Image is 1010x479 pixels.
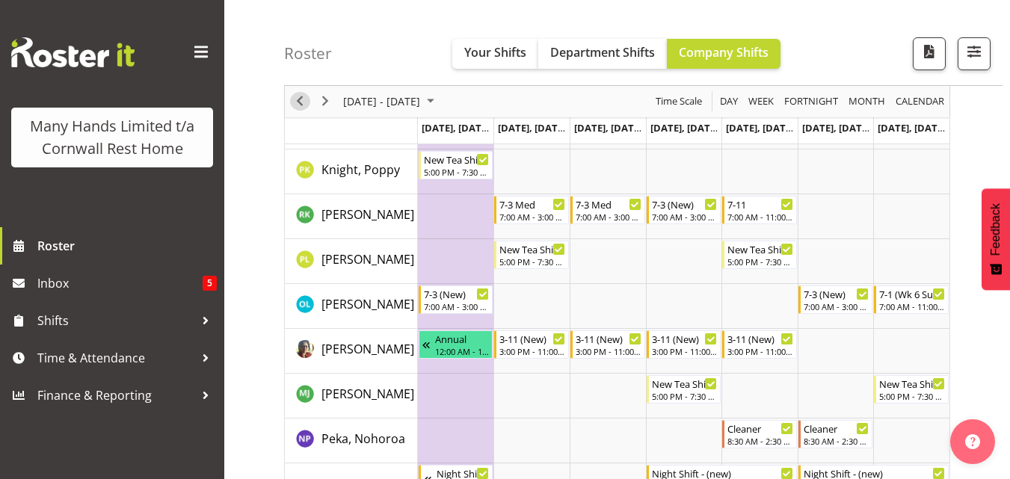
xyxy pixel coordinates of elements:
div: 7:00 AM - 11:00 AM [727,211,793,223]
span: Fortnight [783,93,840,111]
div: 8:30 AM - 2:30 PM [804,435,869,447]
span: Finance & Reporting [37,384,194,407]
td: Knight, Poppy resource [285,149,418,194]
div: Lovett, Olivia"s event - 7-3 (New) Begin From Monday, November 3, 2025 at 7:00:00 AM GMT+13:00 En... [419,285,493,314]
div: New Tea Shift [424,152,490,167]
span: [PERSON_NAME] [321,386,414,402]
div: November 03 - 09, 2025 [338,86,443,117]
div: 7-3 Med [576,197,641,211]
div: Luman, Lani"s event - 3-11 (New) Begin From Friday, November 7, 2025 at 3:00:00 PM GMT+13:00 Ends... [722,330,797,359]
td: Lategan, Penelope resource [285,239,418,284]
span: Your Shifts [464,44,526,61]
button: Feedback - Show survey [982,188,1010,290]
div: 7-3 (New) [804,286,869,301]
div: 12:00 AM - 11:59 PM [435,345,490,357]
div: previous period [287,86,312,117]
div: 3:00 PM - 11:00 PM [576,345,641,357]
button: November 2025 [341,93,441,111]
div: Lategan, Penelope"s event - New Tea Shift Begin From Friday, November 7, 2025 at 5:00:00 PM GMT+1... [722,241,797,269]
button: Fortnight [782,93,841,111]
div: Annual [435,331,490,346]
img: help-xxl-2.png [965,434,980,449]
span: [DATE], [DATE] [878,121,946,135]
div: Kumar, Renu"s event - 7-3 Med Begin From Wednesday, November 5, 2025 at 7:00:00 AM GMT+13:00 Ends... [570,196,645,224]
div: 5:00 PM - 7:30 PM [727,256,793,268]
div: New Tea Shift [652,376,718,391]
div: 7:00 AM - 3:00 PM [499,211,565,223]
span: 5 [203,276,217,291]
div: 5:00 PM - 7:30 PM [499,256,565,268]
img: Rosterit website logo [11,37,135,67]
div: 7:00 AM - 3:00 PM [576,211,641,223]
a: [PERSON_NAME] [321,295,414,313]
span: [DATE], [DATE] [650,121,718,135]
a: Peka, Nohoroa [321,430,405,448]
div: 7-11 [727,197,793,211]
td: Lovett, Olivia resource [285,284,418,329]
div: New Tea Shift [727,241,793,256]
span: [PERSON_NAME] [321,251,414,268]
div: 7:00 AM - 3:00 PM [804,300,869,312]
button: Timeline Day [718,93,741,111]
button: Timeline Month [846,93,888,111]
button: Previous [290,93,310,111]
button: Filter Shifts [958,37,991,70]
div: 7-3 (New) [424,286,490,301]
span: Roster [37,235,217,257]
div: McGrath, Jade"s event - New Tea Shift Begin From Sunday, November 9, 2025 at 5:00:00 PM GMT+13:00... [874,375,949,404]
span: [DATE], [DATE] [802,121,870,135]
div: 7-1 (Wk 6 Sun) [879,286,945,301]
div: Lategan, Penelope"s event - New Tea Shift Begin From Tuesday, November 4, 2025 at 5:00:00 PM GMT+... [494,241,569,269]
div: 3:00 PM - 11:00 PM [652,345,718,357]
span: Day [718,93,739,111]
span: Shifts [37,309,194,332]
td: McGrath, Jade resource [285,374,418,418]
button: Company Shifts [667,39,780,69]
span: Department Shifts [550,44,655,61]
span: Peka, Nohoroa [321,430,405,447]
span: [PERSON_NAME] [321,296,414,312]
button: Department Shifts [538,39,667,69]
div: 7:00 AM - 11:00 AM [879,300,945,312]
div: Cleaner [727,421,793,436]
a: [PERSON_NAME] [321,340,414,358]
button: Download a PDF of the roster according to the set date range. [913,37,946,70]
div: 8:30 AM - 2:30 PM [727,435,793,447]
span: Time Scale [654,93,703,111]
div: next period [312,86,338,117]
div: Knight, Poppy"s event - New Tea Shift Begin From Monday, November 3, 2025 at 5:00:00 PM GMT+13:00... [419,151,493,179]
span: [DATE], [DATE] [574,121,642,135]
div: McGrath, Jade"s event - New Tea Shift Begin From Thursday, November 6, 2025 at 5:00:00 PM GMT+13:... [647,375,721,404]
td: Peka, Nohoroa resource [285,418,418,463]
td: Luman, Lani resource [285,329,418,374]
div: 3:00 PM - 11:00 PM [727,345,793,357]
span: calendar [894,93,946,111]
div: 3-11 (New) [499,331,565,346]
span: [DATE] - [DATE] [342,93,422,111]
td: Kumar, Renu resource [285,194,418,239]
div: 7-3 (New) [652,197,718,211]
span: [DATE], [DATE] [498,121,566,135]
span: Time & Attendance [37,347,194,369]
div: Lovett, Olivia"s event - 7-3 (New) Begin From Saturday, November 8, 2025 at 7:00:00 AM GMT+13:00 ... [798,285,873,314]
div: 3-11 (New) [652,331,718,346]
div: Cleaner [804,421,869,436]
div: 3-11 (New) [576,331,641,346]
div: Luman, Lani"s event - 3-11 (New) Begin From Thursday, November 6, 2025 at 3:00:00 PM GMT+13:00 En... [647,330,721,359]
div: Peka, Nohoroa"s event - Cleaner Begin From Friday, November 7, 2025 at 8:30:00 AM GMT+13:00 Ends ... [722,420,797,448]
div: Many Hands Limited t/a Cornwall Rest Home [26,115,198,160]
span: Inbox [37,272,203,294]
span: Company Shifts [679,44,769,61]
button: Next [315,93,336,111]
div: Peka, Nohoroa"s event - Cleaner Begin From Saturday, November 8, 2025 at 8:30:00 AM GMT+13:00 End... [798,420,873,448]
button: Timeline Week [746,93,777,111]
div: 3:00 PM - 11:00 PM [499,345,565,357]
a: [PERSON_NAME] [321,250,414,268]
div: New Tea Shift [499,241,565,256]
span: [DATE], [DATE] [726,121,794,135]
span: [PERSON_NAME] [321,206,414,223]
div: 7:00 AM - 3:00 PM [652,211,718,223]
span: Month [847,93,887,111]
a: [PERSON_NAME] [321,385,414,403]
span: Feedback [989,203,1003,256]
